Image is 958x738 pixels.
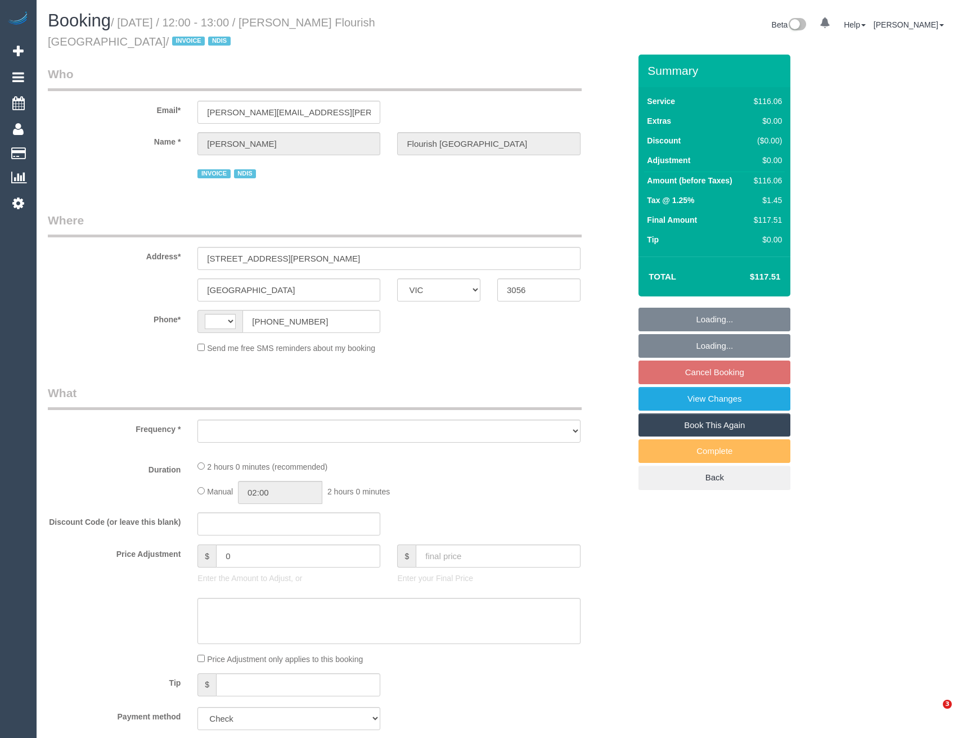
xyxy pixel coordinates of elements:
[48,11,111,30] span: Booking
[716,272,780,282] h4: $117.51
[48,16,375,48] small: / [DATE] / 12:00 - 13:00 / [PERSON_NAME] Flourish [GEOGRAPHIC_DATA]
[647,175,732,186] label: Amount (before Taxes)
[327,487,390,496] span: 2 hours 0 minutes
[39,101,189,116] label: Email*
[207,655,363,664] span: Price Adjustment only applies to this booking
[647,155,690,166] label: Adjustment
[48,212,582,237] legend: Where
[208,37,230,46] span: NDIS
[39,707,189,722] label: Payment method
[749,115,782,127] div: $0.00
[749,234,782,245] div: $0.00
[197,544,216,568] span: $
[647,234,659,245] label: Tip
[197,132,380,155] input: First Name*
[39,673,189,688] label: Tip
[497,278,581,301] input: Post Code*
[397,573,580,584] p: Enter your Final Price
[647,64,785,77] h3: Summary
[197,573,380,584] p: Enter the Amount to Adjust, or
[242,310,380,333] input: Phone*
[416,544,580,568] input: final price
[172,37,205,46] span: INVOICE
[207,487,233,496] span: Manual
[749,195,782,206] div: $1.45
[749,175,782,186] div: $116.06
[166,35,234,48] span: /
[749,96,782,107] div: $116.06
[39,247,189,262] label: Address*
[647,96,675,107] label: Service
[39,544,189,560] label: Price Adjustment
[647,135,681,146] label: Discount
[638,387,790,411] a: View Changes
[197,673,216,696] span: $
[772,20,807,29] a: Beta
[649,272,676,281] strong: Total
[788,18,806,33] img: New interface
[197,101,380,124] input: Email*
[39,420,189,435] label: Frequency *
[197,169,230,178] span: INVOICE
[7,11,29,27] img: Automaid Logo
[207,344,375,353] span: Send me free SMS reminders about my booking
[647,195,694,206] label: Tax @ 1.25%
[397,544,416,568] span: $
[397,132,580,155] input: Last Name*
[749,155,782,166] div: $0.00
[39,460,189,475] label: Duration
[647,214,697,226] label: Final Amount
[749,214,782,226] div: $117.51
[920,700,947,727] iframe: Intercom live chat
[207,462,327,471] span: 2 hours 0 minutes (recommended)
[874,20,944,29] a: [PERSON_NAME]
[39,132,189,147] label: Name *
[48,66,582,91] legend: Who
[943,700,952,709] span: 3
[638,413,790,437] a: Book This Again
[234,169,256,178] span: NDIS
[749,135,782,146] div: ($0.00)
[647,115,671,127] label: Extras
[197,278,380,301] input: Suburb*
[48,385,582,410] legend: What
[638,466,790,489] a: Back
[39,310,189,325] label: Phone*
[844,20,866,29] a: Help
[39,512,189,528] label: Discount Code (or leave this blank)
